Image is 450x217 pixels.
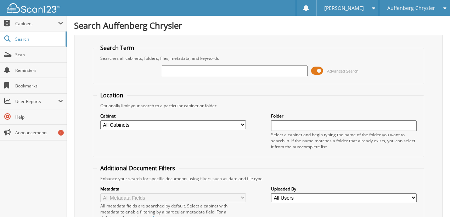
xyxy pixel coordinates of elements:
div: Searches all cabinets, folders, files, metadata, and keywords [97,55,420,61]
label: Folder [271,113,417,119]
span: [PERSON_NAME] [324,6,364,10]
label: Cabinet [100,113,246,119]
span: User Reports [15,98,58,104]
span: Cabinets [15,21,58,27]
span: Auffenberg Chrysler [387,6,435,10]
label: Metadata [100,186,246,192]
span: Search [15,36,62,42]
div: 1 [58,130,64,136]
legend: Search Term [97,44,138,52]
img: scan123-logo-white.svg [7,3,60,13]
div: Optionally limit your search to a particular cabinet or folder [97,103,420,109]
legend: Location [97,91,127,99]
label: Uploaded By [271,186,417,192]
h1: Search Auffenberg Chrysler [74,19,443,31]
div: Enhance your search for specific documents using filters such as date and file type. [97,176,420,182]
span: Announcements [15,130,63,136]
span: Advanced Search [327,68,359,74]
div: Select a cabinet and begin typing the name of the folder you want to search in. If the name match... [271,132,417,150]
span: Scan [15,52,63,58]
legend: Additional Document Filters [97,164,179,172]
span: Help [15,114,63,120]
span: Bookmarks [15,83,63,89]
span: Reminders [15,67,63,73]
